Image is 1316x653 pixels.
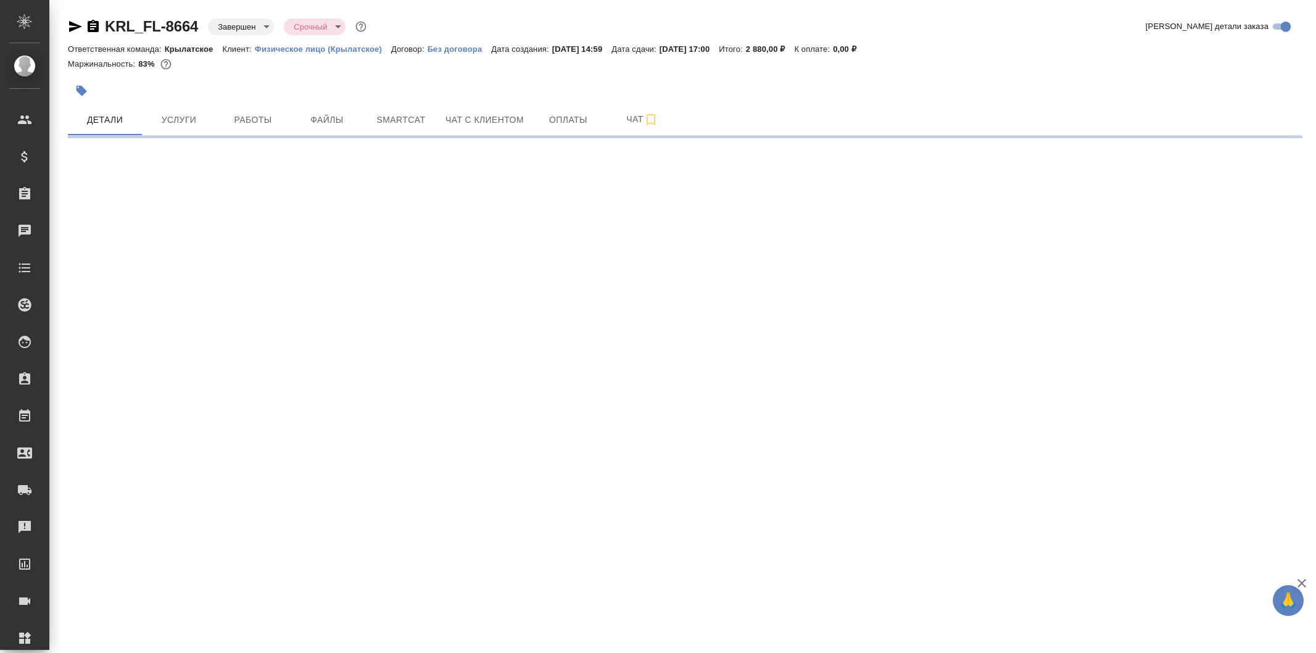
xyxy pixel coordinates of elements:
[214,22,259,32] button: Завершен
[105,18,198,35] a: KRL_FL-8664
[491,44,552,54] p: Дата создания:
[445,112,524,128] span: Чат с клиентом
[660,44,719,54] p: [DATE] 17:00
[86,19,101,34] button: Скопировать ссылку
[158,56,174,72] button: 400.00 RUB;
[68,59,138,69] p: Маржинальность:
[353,19,369,35] button: Доп статусы указывают на важность/срочность заказа
[391,44,428,54] p: Договор:
[833,44,866,54] p: 0,00 ₽
[539,112,598,128] span: Оплаты
[138,59,157,69] p: 83%
[208,19,274,35] div: Завершен
[297,112,357,128] span: Файлы
[284,19,346,35] div: Завершен
[255,43,391,54] a: Физическое лицо (Крылатское)
[794,44,833,54] p: К оплате:
[644,112,658,127] svg: Подписаться
[611,44,659,54] p: Дата сдачи:
[1146,20,1268,33] span: [PERSON_NAME] детали заказа
[255,44,391,54] p: Физическое лицо (Крылатское)
[613,112,672,127] span: Чат
[552,44,612,54] p: [DATE] 14:59
[75,112,134,128] span: Детали
[746,44,795,54] p: 2 880,00 ₽
[223,112,283,128] span: Работы
[719,44,745,54] p: Итого:
[68,77,95,104] button: Добавить тэг
[68,44,165,54] p: Ответственная команда:
[165,44,223,54] p: Крылатское
[222,44,254,54] p: Клиент:
[371,112,431,128] span: Smartcat
[428,44,492,54] p: Без договора
[290,22,331,32] button: Срочный
[1273,585,1304,616] button: 🙏
[1278,588,1299,613] span: 🙏
[149,112,209,128] span: Услуги
[428,43,492,54] a: Без договора
[68,19,83,34] button: Скопировать ссылку для ЯМессенджера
